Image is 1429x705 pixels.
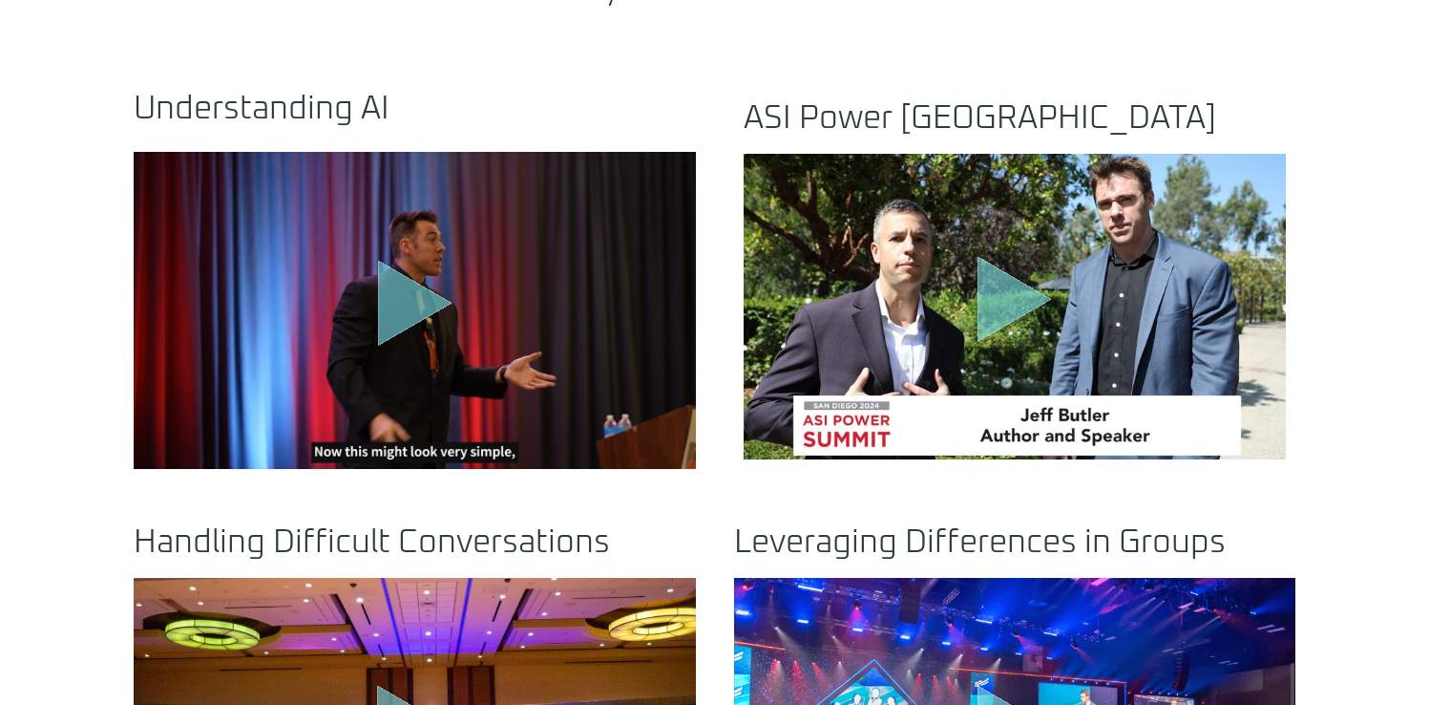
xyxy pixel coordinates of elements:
h2: Handling Difficult Conversations [134,526,696,559]
h2: Understanding AI [134,93,696,125]
div: Play Video [967,255,1062,357]
div: Play Video [368,259,463,361]
h2: ASI Power [GEOGRAPHIC_DATA] [744,102,1286,135]
h2: Leveraging Differences in Groups [734,526,1296,559]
